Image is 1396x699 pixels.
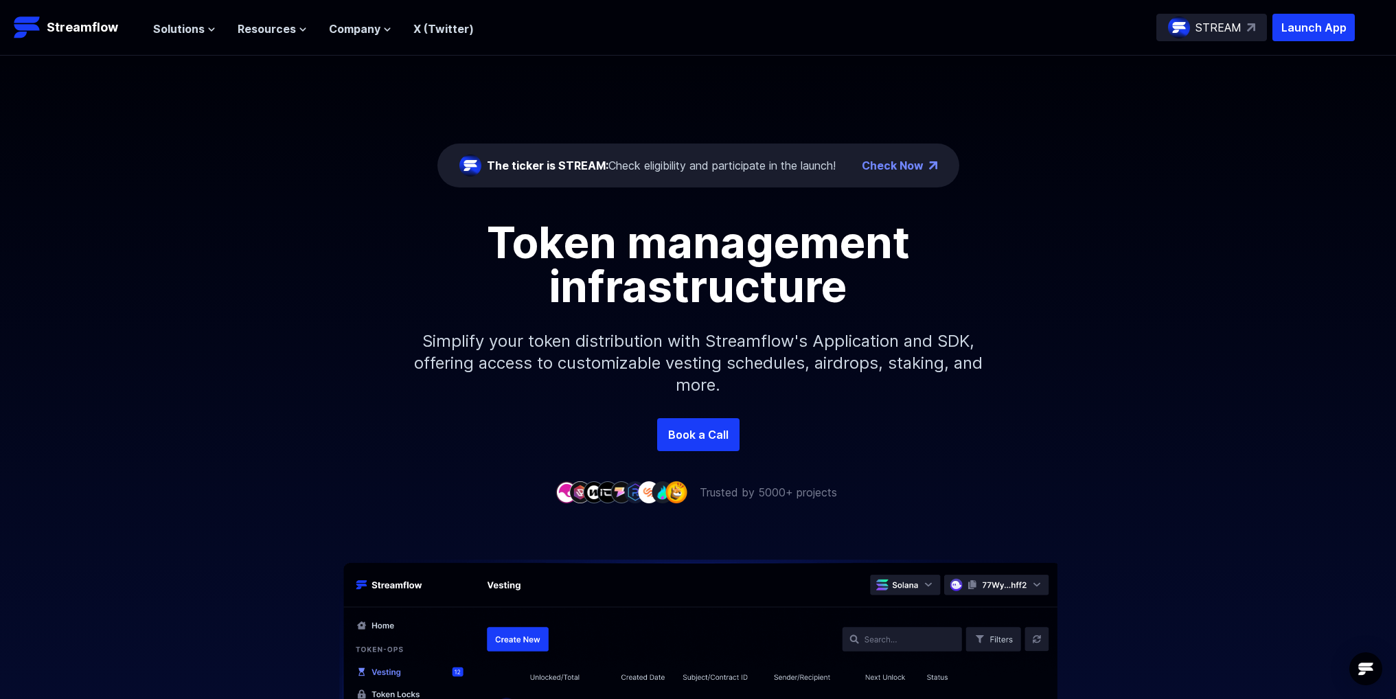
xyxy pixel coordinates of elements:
[238,21,296,37] span: Resources
[459,154,481,176] img: streamflow-logo-circle.png
[413,22,474,36] a: X (Twitter)
[487,159,608,172] span: The ticker is STREAM:
[329,21,380,37] span: Company
[638,481,660,503] img: company-7
[1156,14,1267,41] a: STREAM
[665,481,687,503] img: company-9
[1168,16,1190,38] img: streamflow-logo-circle.png
[1349,652,1382,685] div: Open Intercom Messenger
[652,481,674,503] img: company-8
[624,481,646,503] img: company-6
[556,481,577,503] img: company-1
[47,18,118,37] p: Streamflow
[610,481,632,503] img: company-5
[569,481,591,503] img: company-2
[238,21,307,37] button: Resources
[487,157,836,174] div: Check eligibility and participate in the launch!
[389,220,1007,308] h1: Token management infrastructure
[1272,14,1355,41] button: Launch App
[583,481,605,503] img: company-3
[14,14,41,41] img: Streamflow Logo
[403,308,994,418] p: Simplify your token distribution with Streamflow's Application and SDK, offering access to custom...
[329,21,391,37] button: Company
[14,14,139,41] a: Streamflow
[700,484,837,501] p: Trusted by 5000+ projects
[1195,19,1241,36] p: STREAM
[153,21,205,37] span: Solutions
[1247,23,1255,32] img: top-right-arrow.svg
[929,161,937,170] img: top-right-arrow.png
[597,481,619,503] img: company-4
[862,157,924,174] a: Check Now
[153,21,216,37] button: Solutions
[657,418,740,451] a: Book a Call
